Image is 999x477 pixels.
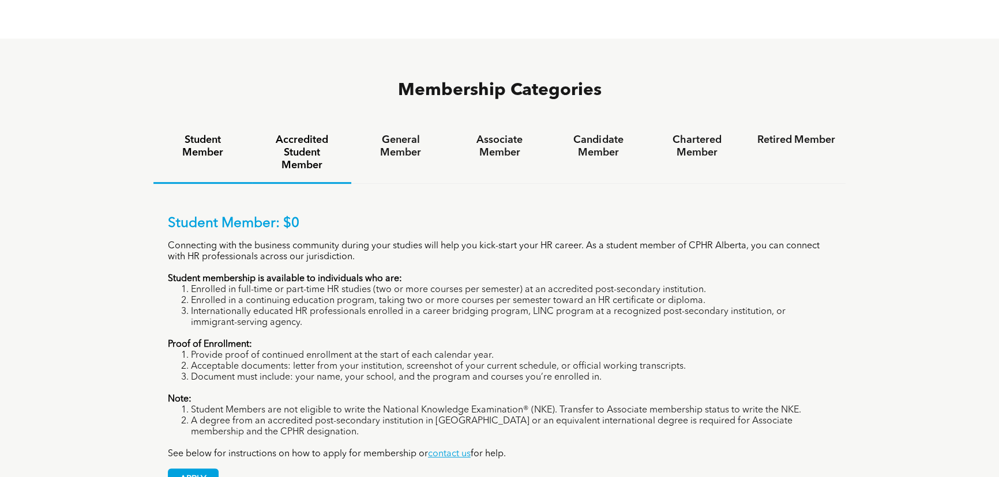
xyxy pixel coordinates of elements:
[262,134,340,172] h4: Accredited Student Member
[168,449,831,460] p: See below for instructions on how to apply for membership or for help.
[428,449,471,459] a: contact us
[658,134,736,159] h4: Chartered Member
[168,215,831,232] p: Student Member: $0
[191,285,831,296] li: Enrolled in full-time or part-time HR studies (two or more courses per semester) at an accredited...
[191,405,831,416] li: Student Members are not eligible to write the National Knowledge Examination® (NKE). Transfer to ...
[191,372,831,383] li: Document must include: your name, your school, and the program and courses you’re enrolled in.
[164,134,242,159] h4: Student Member
[191,416,831,438] li: A degree from an accredited post-secondary institution in [GEOGRAPHIC_DATA] or an equivalent inte...
[398,82,602,99] span: Membership Categories
[168,395,191,404] strong: Note:
[191,350,831,361] li: Provide proof of continued enrollment at the start of each calendar year.
[168,274,402,283] strong: Student membership is available to individuals who are:
[168,340,252,349] strong: Proof of Enrollment:
[191,296,831,306] li: Enrolled in a continuing education program, taking two or more courses per semester toward an HR ...
[559,134,637,159] h4: Candidate Member
[757,134,835,146] h4: Retired Member
[191,361,831,372] li: Acceptable documents: letter from your institution, screenshot of your current schedule, or offic...
[168,241,831,263] p: Connecting with the business community during your studies will help you kick-start your HR caree...
[460,134,538,159] h4: Associate Member
[191,306,831,328] li: Internationally educated HR professionals enrolled in a career bridging program, LINC program at ...
[362,134,440,159] h4: General Member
